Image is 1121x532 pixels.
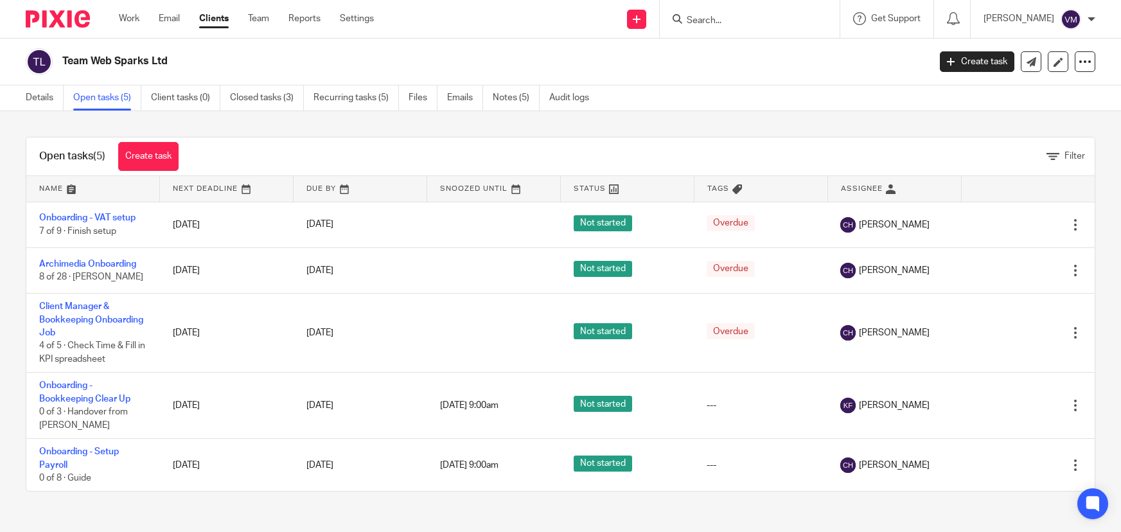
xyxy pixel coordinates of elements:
span: [PERSON_NAME] [859,264,930,277]
span: [DATE] 9:00am [440,461,499,470]
td: [DATE] [160,247,294,293]
span: Not started [574,323,632,339]
img: svg%3E [840,263,856,278]
a: Client Manager & Bookkeeping Onboarding Job [39,302,143,337]
a: Open tasks (5) [73,85,141,111]
a: Emails [447,85,483,111]
span: Overdue [707,323,755,339]
span: 8 of 28 · [PERSON_NAME] [39,272,143,281]
td: [DATE] [160,373,294,439]
span: [DATE] [306,266,333,275]
div: --- [707,459,815,472]
span: 7 of 9 · Finish setup [39,227,116,236]
input: Search [685,15,801,27]
span: Get Support [871,14,921,23]
a: Recurring tasks (5) [313,85,399,111]
h2: Team Web Sparks Ltd [62,55,749,68]
a: Reports [288,12,321,25]
td: [DATE] [160,439,294,492]
a: Clients [199,12,229,25]
a: Notes (5) [493,85,540,111]
span: [DATE] [306,461,333,470]
span: Overdue [707,215,755,231]
img: svg%3E [840,398,856,413]
span: Not started [574,396,632,412]
span: Not started [574,261,632,277]
a: Onboarding - Bookkeeping Clear Up [39,381,130,403]
img: svg%3E [840,217,856,233]
a: Onboarding - VAT setup [39,213,136,222]
a: Work [119,12,139,25]
a: Details [26,85,64,111]
span: Tags [707,185,729,192]
span: Filter [1064,152,1085,161]
img: svg%3E [26,48,53,75]
p: [PERSON_NAME] [984,12,1054,25]
a: Settings [340,12,374,25]
span: Status [574,185,606,192]
span: [PERSON_NAME] [859,459,930,472]
span: [DATE] [306,401,333,410]
span: [DATE] 9:00am [440,401,499,410]
a: Archimedia Onboarding [39,260,136,269]
span: [PERSON_NAME] [859,399,930,412]
a: Client tasks (0) [151,85,220,111]
a: Closed tasks (3) [230,85,304,111]
a: Onboarding - Setup Payroll [39,447,119,469]
a: Create task [118,142,179,171]
a: Email [159,12,180,25]
span: 0 of 3 · Handover from [PERSON_NAME] [39,407,128,430]
span: [PERSON_NAME] [859,218,930,231]
h1: Open tasks [39,150,105,163]
td: [DATE] [160,202,294,247]
span: [DATE] [306,328,333,337]
span: 4 of 5 · Check Time & Fill in KPI spreadsheet [39,342,145,364]
span: Not started [574,456,632,472]
img: svg%3E [1061,9,1081,30]
span: Not started [574,215,632,231]
span: 0 of 8 · Guide [39,474,91,483]
a: Audit logs [549,85,599,111]
span: [DATE] [306,220,333,229]
a: Files [409,85,437,111]
span: [PERSON_NAME] [859,326,930,339]
td: [DATE] [160,294,294,373]
span: (5) [93,151,105,161]
span: Overdue [707,261,755,277]
img: svg%3E [840,457,856,473]
img: svg%3E [840,325,856,341]
img: Pixie [26,10,90,28]
div: --- [707,399,815,412]
a: Team [248,12,269,25]
a: Create task [940,51,1014,72]
span: Snoozed Until [440,185,508,192]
